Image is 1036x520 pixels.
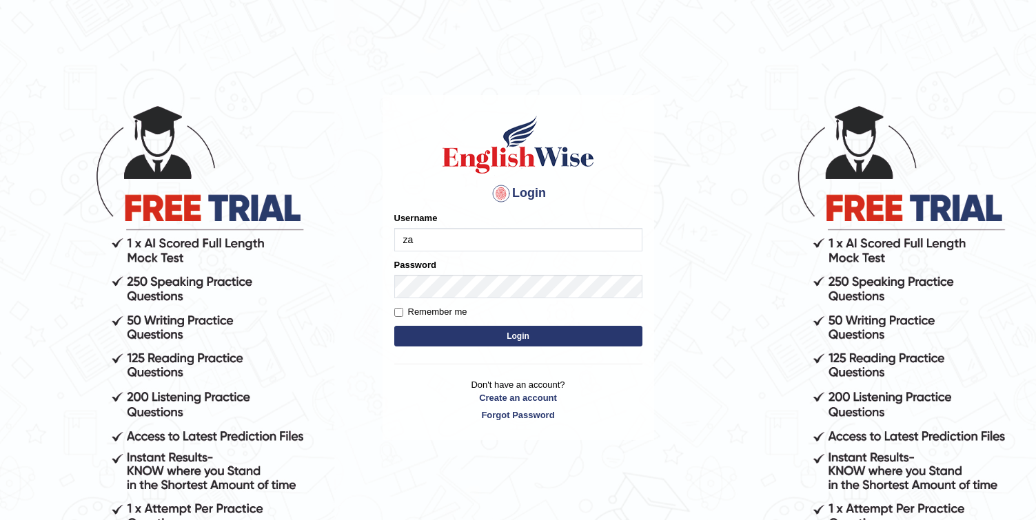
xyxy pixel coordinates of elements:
[394,391,642,404] a: Create an account
[394,183,642,205] h4: Login
[394,305,467,319] label: Remember me
[394,326,642,346] button: Login
[394,211,438,225] label: Username
[394,408,642,422] a: Forgot Password
[440,114,597,176] img: Logo of English Wise sign in for intelligent practice with AI
[394,308,403,317] input: Remember me
[394,258,436,271] label: Password
[394,378,642,421] p: Don't have an account?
